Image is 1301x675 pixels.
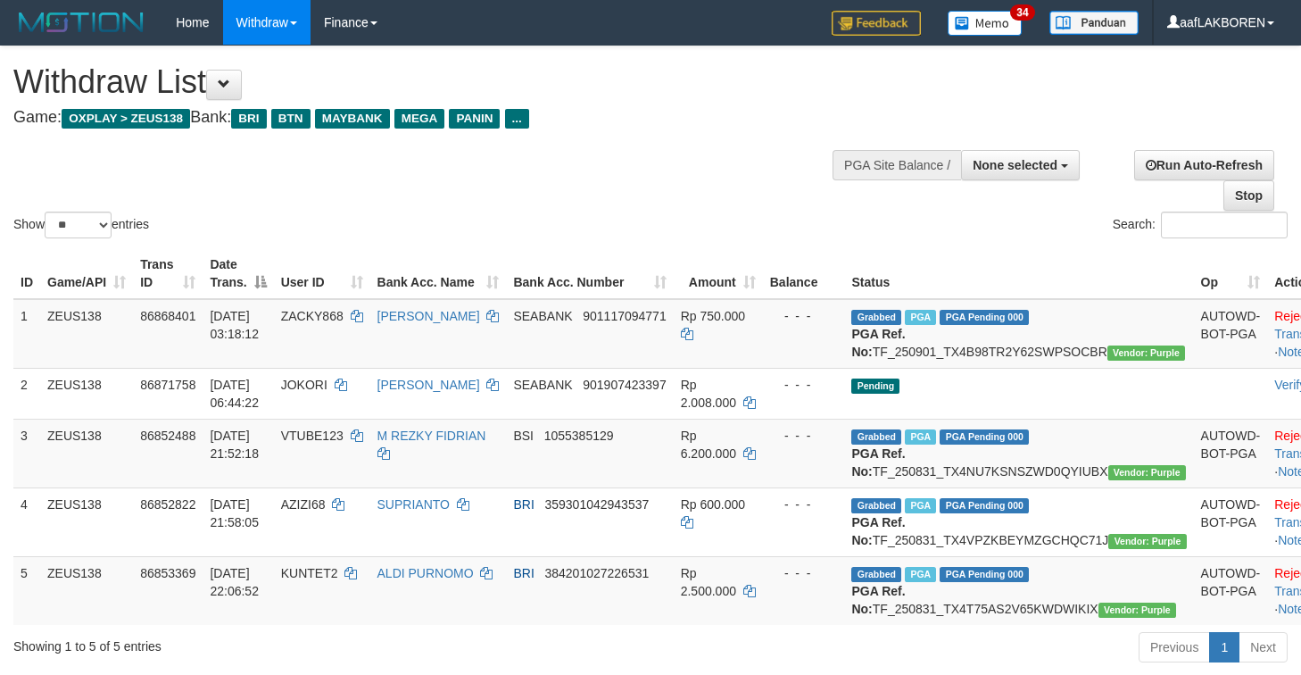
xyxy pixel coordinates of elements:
[851,498,901,513] span: Grabbed
[140,429,195,443] span: 86852488
[394,109,445,129] span: MEGA
[851,327,905,359] b: PGA Ref. No:
[281,309,344,323] span: ZACKY868
[940,310,1029,325] span: PGA Pending
[583,309,666,323] span: Copy 901117094771 to clipboard
[1194,248,1268,299] th: Op: activate to sort column ascending
[844,487,1193,556] td: TF_250831_TX4VPZKBEYMZGCHQC71J
[681,429,736,461] span: Rp 6.200.000
[315,109,390,129] span: MAYBANK
[377,497,450,512] a: SUPRIANTO
[513,566,534,580] span: BRI
[513,497,534,512] span: BRI
[13,368,40,419] td: 2
[13,248,40,299] th: ID
[281,429,344,443] span: VTUBE123
[544,566,649,580] span: Copy 384201027226531 to clipboard
[210,378,259,410] span: [DATE] 06:44:22
[13,630,529,655] div: Showing 1 to 5 of 5 entries
[13,109,849,127] h4: Game: Bank:
[763,248,845,299] th: Balance
[13,64,849,100] h1: Withdraw List
[1010,4,1034,21] span: 34
[1113,212,1288,238] label: Search:
[1194,487,1268,556] td: AUTOWD-BOT-PGA
[681,378,736,410] span: Rp 2.008.000
[770,496,838,513] div: - - -
[851,567,901,582] span: Grabbed
[274,248,370,299] th: User ID: activate to sort column ascending
[905,429,936,445] span: Marked by aafsolysreylen
[40,368,133,419] td: ZEUS138
[851,446,905,479] b: PGA Ref. No:
[377,566,474,580] a: ALDI PURNOMO
[140,497,195,512] span: 86852822
[905,498,936,513] span: Marked by aaftrukkakada
[62,109,190,129] span: OXPLAY > ZEUS138
[40,487,133,556] td: ZEUS138
[40,248,133,299] th: Game/API: activate to sort column ascending
[133,248,203,299] th: Trans ID: activate to sort column ascending
[851,584,905,616] b: PGA Ref. No:
[940,429,1029,445] span: PGA Pending
[203,248,273,299] th: Date Trans.: activate to sort column descending
[1134,150,1274,180] a: Run Auto-Refresh
[210,566,259,598] span: [DATE] 22:06:52
[973,158,1057,172] span: None selected
[231,109,266,129] span: BRI
[377,429,486,443] a: M REZKY FIDRIAN
[1098,603,1176,618] span: Vendor URL: https://trx4.1velocity.biz
[681,309,745,323] span: Rp 750.000
[449,109,500,129] span: PANIN
[1209,632,1239,662] a: 1
[940,498,1029,513] span: PGA Pending
[681,566,736,598] span: Rp 2.500.000
[210,429,259,461] span: [DATE] 21:52:18
[513,378,572,392] span: SEABANK
[844,419,1193,487] td: TF_250831_TX4NU7KSNSZWD0QYIUBX
[40,299,133,369] td: ZEUS138
[905,310,936,325] span: Marked by aaftrukkakada
[674,248,763,299] th: Amount: activate to sort column ascending
[1108,465,1186,480] span: Vendor URL: https://trx4.1velocity.biz
[1194,299,1268,369] td: AUTOWD-BOT-PGA
[140,566,195,580] span: 86853369
[844,299,1193,369] td: TF_250901_TX4B98TR2Y62SWPSOCBR
[583,378,666,392] span: Copy 901907423397 to clipboard
[948,11,1023,36] img: Button%20Memo.svg
[40,419,133,487] td: ZEUS138
[851,515,905,547] b: PGA Ref. No:
[1107,346,1185,361] span: Vendor URL: https://trx4.1velocity.biz
[506,248,673,299] th: Bank Acc. Number: activate to sort column ascending
[210,497,259,529] span: [DATE] 21:58:05
[844,248,1193,299] th: Status
[281,566,338,580] span: KUNTET2
[281,378,327,392] span: JOKORI
[681,497,745,512] span: Rp 600.000
[40,556,133,625] td: ZEUS138
[1223,180,1274,211] a: Stop
[13,299,40,369] td: 1
[851,379,899,394] span: Pending
[940,567,1029,582] span: PGA Pending
[770,564,838,582] div: - - -
[1049,11,1139,35] img: panduan.png
[370,248,507,299] th: Bank Acc. Name: activate to sort column ascending
[513,429,534,443] span: BSI
[1161,212,1288,238] input: Search:
[544,497,649,512] span: Copy 359301042943537 to clipboard
[140,309,195,323] span: 86868401
[140,378,195,392] span: 86871758
[905,567,936,582] span: Marked by aaftrukkakada
[1194,419,1268,487] td: AUTOWD-BOT-PGA
[513,309,572,323] span: SEABANK
[13,9,149,36] img: MOTION_logo.png
[1239,632,1288,662] a: Next
[844,556,1193,625] td: TF_250831_TX4T75AS2V65KWDWIKIX
[505,109,529,129] span: ...
[961,150,1080,180] button: None selected
[770,427,838,445] div: - - -
[377,378,480,392] a: [PERSON_NAME]
[377,309,480,323] a: [PERSON_NAME]
[851,310,901,325] span: Grabbed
